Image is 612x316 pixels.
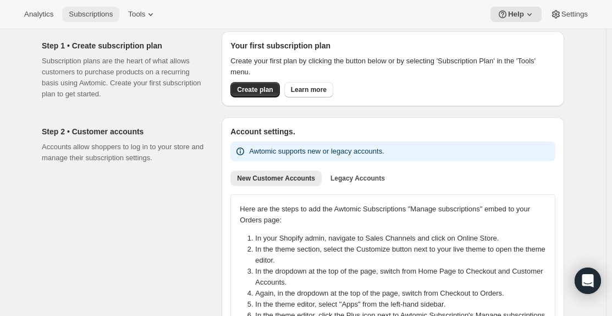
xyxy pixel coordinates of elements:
[230,171,322,186] button: New Customer Accounts
[230,56,555,78] p: Create your first plan by clicking the button below or by selecting 'Subscription Plan' in the 'T...
[42,141,204,164] p: Accounts allow shoppers to log in to your store and manage their subscription settings.
[561,10,588,19] span: Settings
[249,146,384,157] p: Awtomic supports new or legacy accounts.
[237,85,273,94] span: Create plan
[230,82,279,97] button: Create plan
[62,7,119,22] button: Subscriptions
[255,233,553,244] li: In your Shopify admin, navigate to Sales Channels and click on Online Store.
[237,174,315,183] span: New Customer Accounts
[255,299,553,310] li: In the theme editor, select "Apps" from the left-hand sidebar.
[128,10,145,19] span: Tools
[575,268,601,294] div: Open Intercom Messenger
[324,171,392,186] button: Legacy Accounts
[255,288,553,299] li: Again, in the dropdown at the top of the page, switch from Checkout to Orders.
[122,7,163,22] button: Tools
[24,10,53,19] span: Analytics
[330,174,385,183] span: Legacy Accounts
[18,7,60,22] button: Analytics
[490,7,542,22] button: Help
[291,85,327,94] span: Learn more
[230,126,555,137] h2: Account settings.
[255,266,553,288] li: In the dropdown at the top of the page, switch from Home Page to Checkout and Customer Accounts.
[230,40,555,51] h2: Your first subscription plan
[42,40,204,51] h2: Step 1 • Create subscription plan
[508,10,524,19] span: Help
[544,7,594,22] button: Settings
[42,126,204,137] h2: Step 2 • Customer accounts
[255,244,553,266] li: In the theme section, select the Customize button next to your live theme to open the theme editor.
[240,204,546,226] p: Here are the steps to add the Awtomic Subscriptions "Manage subscriptions" embed to your Orders p...
[42,56,204,100] p: Subscription plans are the heart of what allows customers to purchase products on a recurring bas...
[284,82,333,97] a: Learn more
[69,10,113,19] span: Subscriptions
